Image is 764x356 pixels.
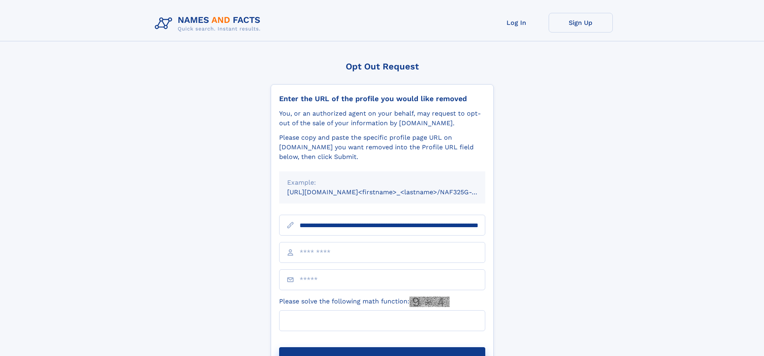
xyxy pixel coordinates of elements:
[279,297,450,307] label: Please solve the following math function:
[287,188,501,196] small: [URL][DOMAIN_NAME]<firstname>_<lastname>/NAF325G-xxxxxxxx
[279,109,485,128] div: You, or an authorized agent on your behalf, may request to opt-out of the sale of your informatio...
[279,94,485,103] div: Enter the URL of the profile you would like removed
[271,61,494,71] div: Opt Out Request
[279,133,485,162] div: Please copy and paste the specific profile page URL on [DOMAIN_NAME] you want removed into the Pr...
[484,13,549,33] a: Log In
[549,13,613,33] a: Sign Up
[152,13,267,35] img: Logo Names and Facts
[287,178,477,187] div: Example:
